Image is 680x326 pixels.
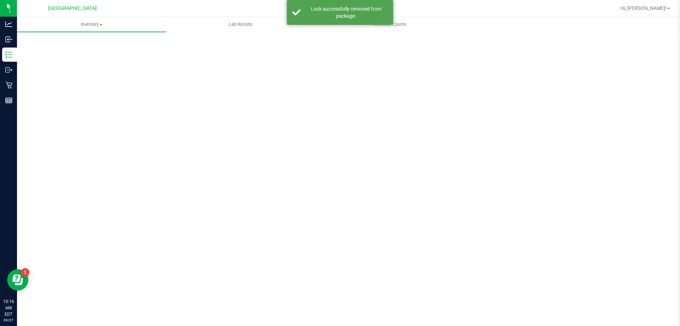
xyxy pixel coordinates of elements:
[5,82,12,89] inline-svg: Retail
[5,21,12,28] inline-svg: Analytics
[305,5,388,20] div: Lock successfully removed from package.
[7,269,28,291] iframe: Resource center
[166,17,315,32] a: Lab Results
[5,36,12,43] inline-svg: Inbound
[48,5,97,11] span: [GEOGRAPHIC_DATA]
[5,66,12,73] inline-svg: Outbound
[219,21,262,28] span: Lab Results
[3,317,14,323] p: 09/27
[5,97,12,104] inline-svg: Reports
[620,5,667,11] span: Hi, [PERSON_NAME]!
[17,21,166,28] span: Inventory
[3,298,14,317] p: 10:16 AM EDT
[5,51,12,58] inline-svg: Inventory
[17,17,166,32] a: Inventory
[21,268,29,277] iframe: Resource center unread badge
